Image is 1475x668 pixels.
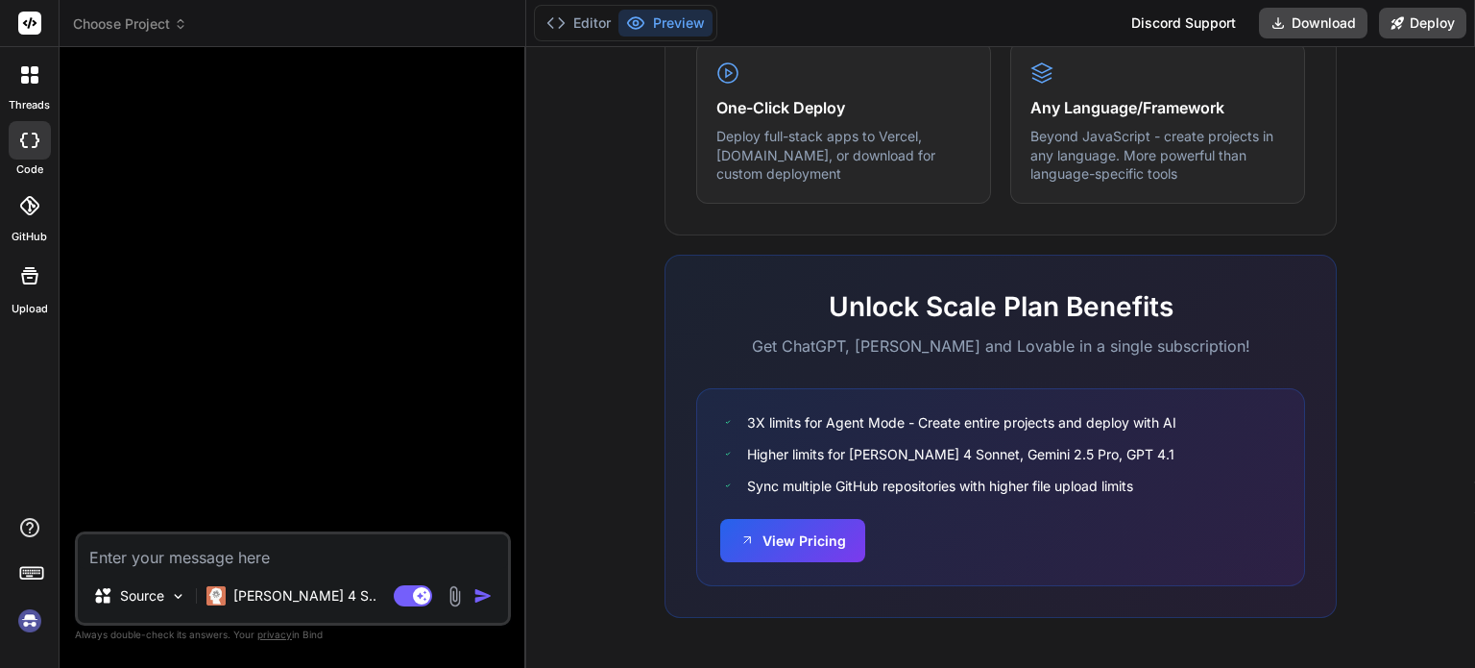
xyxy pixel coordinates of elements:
[1030,127,1285,184] p: Beyond JavaScript - create projects in any language. More powerful than language-specific tools
[206,586,226,606] img: Claude 4 Sonnet
[539,10,618,37] button: Editor
[1120,8,1247,38] div: Discord Support
[747,412,1176,433] span: 3X limits for Agent Mode - Create entire projects and deploy with AI
[716,96,971,119] h4: One-Click Deploy
[120,586,164,606] p: Source
[12,301,48,317] label: Upload
[473,586,493,606] img: icon
[1379,8,1466,38] button: Deploy
[444,585,466,607] img: attachment
[170,588,186,605] img: Pick Models
[696,286,1305,327] h2: Unlock Scale Plan Benefits
[9,97,50,113] label: threads
[1030,96,1285,119] h4: Any Language/Framework
[75,626,511,644] p: Always double-check its answers. Your in Bind
[696,334,1305,358] p: Get ChatGPT, [PERSON_NAME] and Lovable in a single subscription!
[747,476,1133,496] span: Sync multiple GitHub repositories with higher file upload limits
[16,161,43,178] label: code
[716,127,971,184] p: Deploy full-stack apps to Vercel, [DOMAIN_NAME], or download for custom deployment
[1259,8,1367,38] button: Download
[720,519,865,562] button: View Pricing
[12,229,47,245] label: GitHub
[618,10,713,37] button: Preview
[233,586,376,606] p: [PERSON_NAME] 4 S..
[13,605,46,637] img: signin
[73,14,187,34] span: Choose Project
[257,629,292,640] span: privacy
[747,444,1174,464] span: Higher limits for [PERSON_NAME] 4 Sonnet, Gemini 2.5 Pro, GPT 4.1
